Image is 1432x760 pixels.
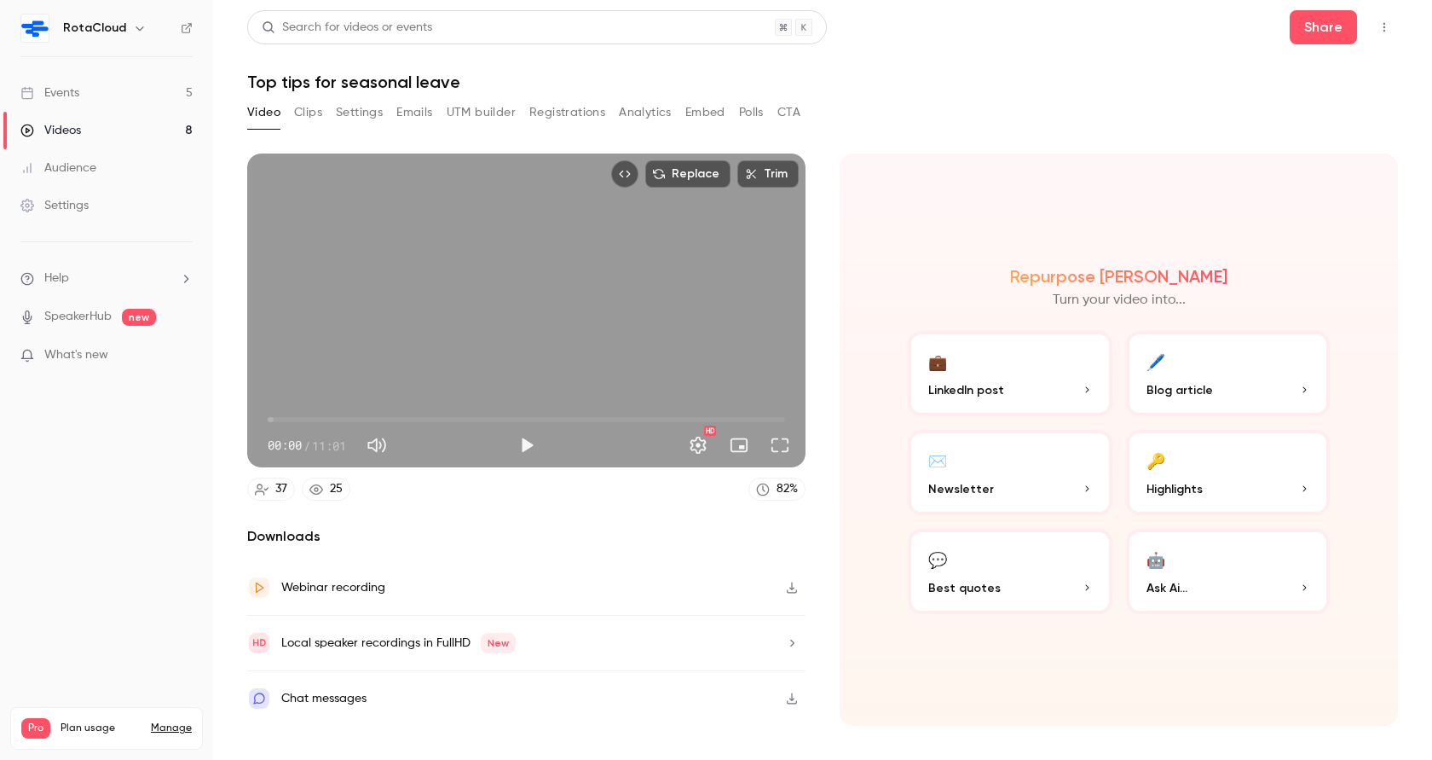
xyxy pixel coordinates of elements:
[268,437,302,455] span: 00:00
[908,529,1112,614] button: 💬Best quotes
[1290,10,1357,44] button: Share
[268,437,346,455] div: 00:00
[247,72,1398,92] h1: Top tips for seasonal leave
[20,122,81,139] div: Videos
[247,526,805,547] h2: Downloads
[928,348,947,374] div: 💼
[739,99,764,126] button: Polls
[737,160,799,188] button: Trim
[63,20,126,37] h6: RotaCloud
[777,99,800,126] button: CTA
[1146,579,1187,597] span: Ask Ai...
[1126,331,1331,416] button: 🖊️Blog article
[763,428,797,462] button: Full screen
[1146,480,1203,498] span: Highlights
[928,480,994,498] span: Newsletter
[20,84,79,102] div: Events
[777,480,798,498] div: 82 %
[481,633,516,653] span: New
[21,718,50,739] span: Pro
[20,160,96,177] div: Audience
[44,346,108,364] span: What's new
[336,99,383,126] button: Settings
[447,99,516,126] button: UTM builder
[151,722,192,735] a: Manage
[1126,430,1331,515] button: 🔑Highlights
[294,99,322,126] button: Clips
[908,331,1112,416] button: 💼LinkedIn post
[681,428,715,462] button: Settings
[360,428,394,462] button: Mute
[704,426,716,436] div: HD
[928,579,1001,597] span: Best quotes
[1010,266,1227,287] h2: Repurpose [PERSON_NAME]
[20,197,89,214] div: Settings
[302,478,350,501] a: 25
[1126,529,1331,614] button: 🤖Ask Ai...
[611,160,638,188] button: Embed video
[330,480,343,498] div: 25
[529,99,605,126] button: Registrations
[510,428,544,462] button: Play
[44,308,112,326] a: SpeakerHub
[122,309,156,326] span: new
[619,99,672,126] button: Analytics
[1146,546,1165,572] div: 🤖
[748,478,805,501] a: 82%
[20,270,193,287] li: help-dropdown-opener
[1146,447,1165,473] div: 🔑
[21,15,49,42] img: RotaCloud
[247,99,280,126] button: Video
[396,99,432,126] button: Emails
[1053,290,1186,310] p: Turn your video into...
[645,160,730,188] button: Replace
[928,447,947,473] div: ✉️
[1146,381,1213,399] span: Blog article
[908,430,1112,515] button: ✉️Newsletter
[722,428,756,462] button: Turn on miniplayer
[281,688,367,709] div: Chat messages
[1371,14,1398,41] button: Top Bar Actions
[312,437,346,455] span: 11:01
[303,437,310,455] span: /
[247,478,295,501] a: 37
[928,381,1004,399] span: LinkedIn post
[262,19,432,37] div: Search for videos or events
[685,99,725,126] button: Embed
[61,722,141,735] span: Plan usage
[281,577,385,598] div: Webinar recording
[44,270,69,287] span: Help
[928,546,947,572] div: 💬
[275,480,287,498] div: 37
[281,633,516,653] div: Local speaker recordings in FullHD
[1146,348,1165,374] div: 🖊️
